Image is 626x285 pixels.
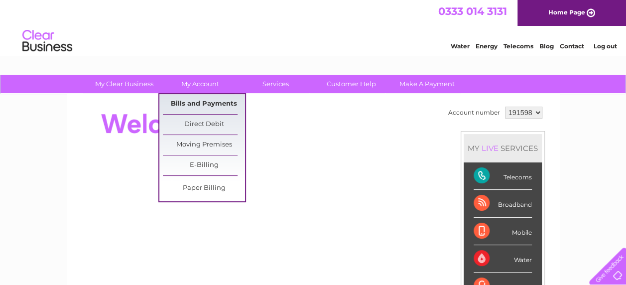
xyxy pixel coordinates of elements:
a: My Account [159,75,241,93]
a: Services [235,75,317,93]
a: Customer Help [310,75,392,93]
div: Mobile [474,218,532,245]
div: MY SERVICES [464,134,542,162]
a: Log out [593,42,617,50]
div: LIVE [480,143,501,153]
a: My Clear Business [83,75,165,93]
a: Water [451,42,470,50]
div: Telecoms [474,162,532,190]
div: Broadband [474,190,532,217]
img: logo.png [22,26,73,56]
td: Account number [446,104,502,121]
div: Clear Business is a trading name of Verastar Limited (registered in [GEOGRAPHIC_DATA] No. 3667643... [78,5,549,48]
a: Blog [539,42,554,50]
a: Telecoms [503,42,533,50]
a: Bills and Payments [163,94,245,114]
a: Direct Debit [163,115,245,135]
a: Energy [476,42,498,50]
a: E-Billing [163,155,245,175]
a: Make A Payment [386,75,468,93]
a: 0333 014 3131 [438,5,507,17]
a: Contact [560,42,584,50]
a: Paper Billing [163,178,245,198]
div: Water [474,245,532,273]
a: Moving Premises [163,135,245,155]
